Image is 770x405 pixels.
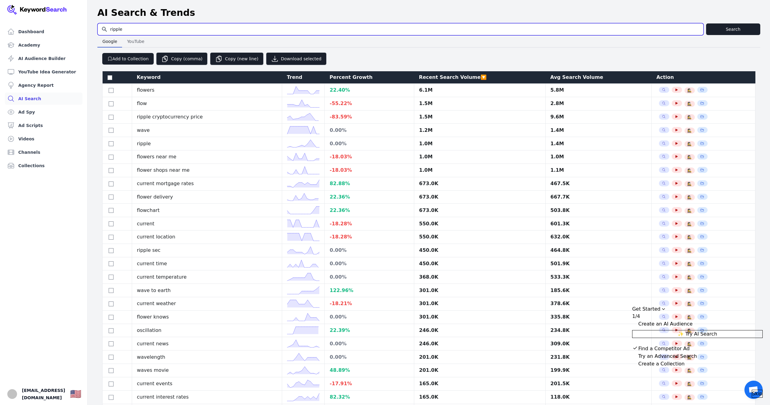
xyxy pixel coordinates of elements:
td: ripple sec [132,244,282,257]
div: -18.28 % [330,220,409,227]
td: current [132,217,282,231]
div: -18.28 % [330,233,409,241]
button: Copy (new line) [210,52,264,65]
div: 5.8M [551,86,647,94]
a: Dashboard [5,26,82,38]
div: Create an AI Audience [638,320,692,328]
div: 201.0K [419,354,541,361]
button: Search [706,23,760,35]
td: flower delivery [132,190,282,204]
button: Skip [752,390,763,398]
div: 673.0K [419,193,541,201]
a: Channels [5,146,82,158]
button: Open user button [7,389,17,399]
div: 0.00 % [330,313,409,321]
td: flow [132,97,282,110]
div: 1/4 [632,313,640,320]
span: 🕵️‍♀️ [687,88,692,93]
div: 0.00 % [330,260,409,267]
td: current location [132,230,282,244]
button: Collapse Checklist [632,305,763,320]
div: 82.88 % [330,180,409,187]
span: Google [100,37,120,46]
div: Drag to move checklist [632,305,763,313]
td: flowers near me [132,150,282,164]
a: YouTube Idea Generator [5,66,82,78]
button: 🕵️‍♀️ [687,168,692,173]
td: wave [132,124,282,137]
td: ripple [132,137,282,150]
div: 0.00 % [330,273,409,281]
button: Expand Checklist [632,353,763,360]
div: 1.0M [419,167,541,174]
button: 🕵️‍♀️ [687,155,692,160]
button: 🕵️‍♀️ [687,181,692,186]
div: 467.5K [551,180,647,187]
div: 301.0K [419,313,541,321]
div: 1.1M [551,167,647,174]
td: flower shops near me [132,164,282,177]
div: -55.22 % [330,100,409,107]
span: 🕵️‍♀️ [687,101,692,106]
span: 🕵️‍♀️ [687,222,692,227]
div: 🇺🇸 [70,389,81,400]
div: 22.39 % [330,327,409,334]
div: Try an Advanced Search [638,353,697,360]
div: -18.03 % [330,153,409,160]
div: Action [656,74,751,81]
div: 464.8K [551,247,647,254]
button: 🕵️‍♀️ [687,142,692,146]
button: 🕵️‍♀️ [687,235,692,240]
div: 122.96 % [330,287,409,294]
button: Copy (comma) [156,52,208,65]
div: -18.03 % [330,167,409,174]
div: 667.7K [551,193,647,201]
div: 501.9K [551,260,647,267]
div: -83.59 % [330,113,409,121]
div: Recent Search Volume 🔽 [419,74,541,81]
div: 368.0K [419,273,541,281]
div: 82.32 % [330,393,409,401]
div: 673.0K [419,207,541,214]
span: Skip [752,390,762,397]
button: Expand Checklist [632,345,763,352]
div: Trend [287,74,320,81]
div: 246.0K [419,340,541,347]
div: 450.0K [419,247,541,254]
button: 🕵️‍♀️ [687,195,692,200]
td: current news [132,337,282,350]
div: 550.0K [419,233,541,241]
button: 🇺🇸 [70,388,81,400]
input: Search [98,23,703,35]
span: 🕵️‍♀️ [687,208,692,213]
button: Collapse Checklist [632,320,763,328]
button: 🕵️‍♀️ [687,288,692,293]
button: Download selected [266,52,327,65]
td: flowers [132,84,282,97]
div: 0.00 % [330,247,409,254]
button: 🕵️‍♀️ [687,128,692,133]
button: 🕵️‍♀️ [687,275,692,280]
a: Videos [5,133,82,145]
div: 378.6K [551,300,647,307]
a: AI Audience Builder [5,52,82,65]
button: Add to Collection [102,53,154,65]
div: 601.3K [551,220,647,227]
div: 503.8K [551,207,647,214]
img: Your Company [7,5,67,15]
div: 165.0K [419,380,541,387]
button: 🕵️‍♀️ [687,301,692,306]
td: current events [132,377,282,390]
div: 246.0K [419,327,541,334]
div: 2.8M [551,100,647,107]
div: -18.21 % [330,300,409,307]
div: 1.5M [419,100,541,107]
a: Collections [5,160,82,172]
td: current weather [132,297,282,311]
td: wave to earth [132,284,282,297]
td: oscillation [132,324,282,337]
a: Ad Scripts [5,119,82,132]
